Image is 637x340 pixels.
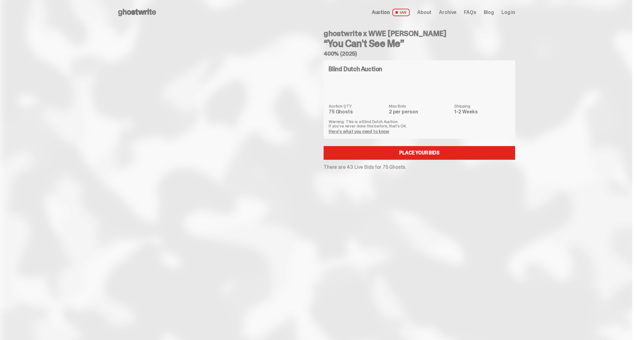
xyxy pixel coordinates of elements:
[392,9,410,16] span: LIVE
[324,30,515,37] h4: ghostwrite x WWE [PERSON_NAME]
[329,66,382,72] h4: Blind Dutch Auction
[389,109,450,114] dd: 2 per person
[372,9,410,16] a: Auction LIVE
[329,129,389,134] a: Here's what you need to know
[329,119,510,128] p: Warning: This is a Blind Dutch Auction. If you’ve never done this before, that’s OK.
[324,51,515,57] h5: 400% (2025)
[417,10,432,15] a: About
[501,10,515,15] a: Log in
[439,10,456,15] a: Archive
[329,109,385,114] dd: 75 Ghosts
[484,10,494,15] a: Blog
[389,104,450,108] dt: Max Bids
[464,10,476,15] a: FAQs
[454,109,510,114] dd: 1-2 Weeks
[372,10,390,15] span: Auction
[329,104,385,108] dt: Auction QTY
[324,146,515,160] a: Place your Bids
[324,39,515,48] h3: “You Can't See Me”
[324,165,515,170] p: There are 43 Live Bids for 75 Ghosts.
[454,104,510,108] dt: Shipping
